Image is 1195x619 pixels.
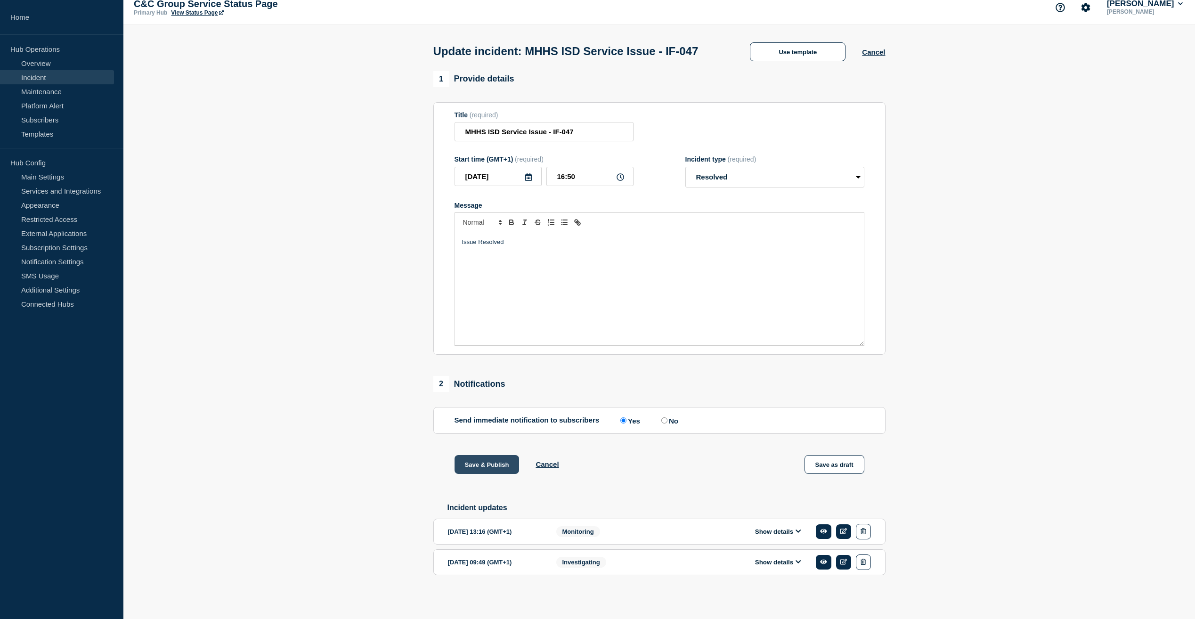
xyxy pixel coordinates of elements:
a: View Status Page [171,9,223,16]
input: Title [455,122,634,141]
button: Use template [750,42,845,61]
span: 1 [433,71,449,87]
span: Monitoring [556,526,600,537]
span: Font size [459,217,505,228]
div: Provide details [433,71,514,87]
button: Toggle strikethrough text [531,217,545,228]
p: Send immediate notification to subscribers [455,416,600,425]
input: YYYY-MM-DD [455,167,542,186]
button: Toggle ordered list [545,217,558,228]
div: Start time (GMT+1) [455,155,634,163]
p: Issue Resolved [462,238,857,246]
div: Message [455,202,864,209]
h2: Incident updates [447,504,886,512]
input: No [661,417,667,424]
span: Investigating [556,557,606,568]
input: HH:MM [546,167,634,186]
div: Send immediate notification to subscribers [455,416,864,425]
button: Toggle link [571,217,584,228]
select: Incident type [685,167,864,187]
h1: Update incident: MHHS ISD Service Issue - IF-047 [433,45,699,58]
button: Toggle bold text [505,217,518,228]
button: Show details [752,558,804,566]
input: Yes [620,417,626,424]
span: (required) [515,155,544,163]
button: Save as draft [805,455,864,474]
div: Incident type [685,155,864,163]
p: [PERSON_NAME] [1105,8,1185,15]
button: Cancel [862,48,885,56]
button: Toggle italic text [518,217,531,228]
div: Notifications [433,376,505,392]
div: Message [455,232,864,345]
p: Primary Hub [134,9,167,16]
div: Title [455,111,634,119]
div: [DATE] 13:16 (GMT+1) [448,524,542,539]
button: Save & Publish [455,455,520,474]
span: (required) [470,111,498,119]
button: Toggle bulleted list [558,217,571,228]
span: 2 [433,376,449,392]
button: Cancel [536,460,559,468]
label: No [659,416,678,425]
button: Show details [752,528,804,536]
label: Yes [618,416,640,425]
span: (required) [728,155,756,163]
div: [DATE] 09:49 (GMT+1) [448,554,542,570]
